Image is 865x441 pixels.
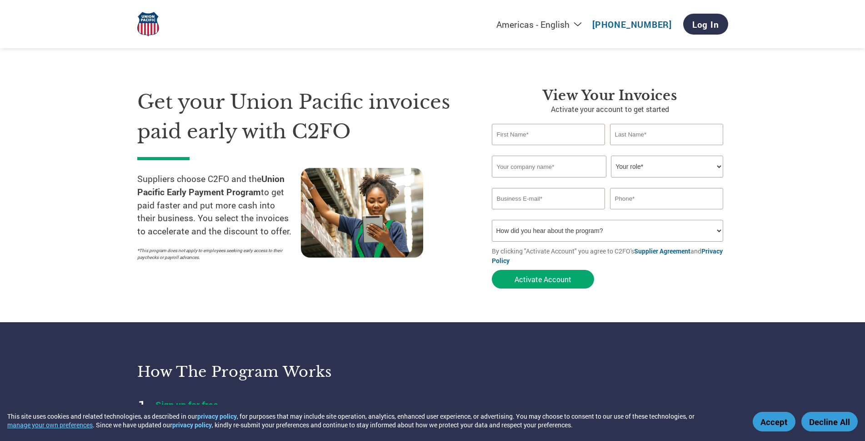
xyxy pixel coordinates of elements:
[801,412,858,431] button: Decline All
[492,146,605,152] div: Invalid first name or first name is too long
[610,124,724,145] input: Last Name*
[155,399,383,411] h4: Sign up for free
[197,412,237,421] a: privacy policy
[492,156,606,177] input: Your company name*
[610,146,724,152] div: Invalid last name or last name is too long
[137,12,159,37] img: Union Pacific
[7,412,740,429] div: This site uses cookies and related technologies, as described in our , for purposes that may incl...
[492,246,728,265] p: By clicking "Activate Account" you agree to C2FO's and
[7,421,93,429] button: manage your own preferences
[492,247,723,265] a: Privacy Policy
[137,247,292,261] p: *This program does not apply to employees seeking early access to their paychecks or payroll adva...
[137,363,421,381] h3: How the program works
[492,124,605,145] input: First Name*
[611,156,723,177] select: Title/Role
[137,173,285,198] strong: Union Pacific Early Payment Program
[634,247,690,255] a: Supplier Agreement
[592,19,672,30] a: [PHONE_NUMBER]
[610,188,724,209] input: Phone*
[492,210,605,216] div: Inavlid Email Address
[683,14,728,35] a: Log In
[301,168,423,258] img: supply chain worker
[137,172,301,238] p: Suppliers choose C2FO and the to get paid faster and put more cash into their business. You selec...
[172,421,212,429] a: privacy policy
[610,210,724,216] div: Inavlid Phone Number
[137,87,465,146] h1: Get your Union Pacific invoices paid early with C2FO
[492,178,724,184] div: Invalid company name or company name is too long
[492,188,605,209] input: Invalid Email format
[753,412,795,431] button: Accept
[492,104,728,115] p: Activate your account to get started
[492,270,594,289] button: Activate Account
[492,87,728,104] h3: View Your Invoices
